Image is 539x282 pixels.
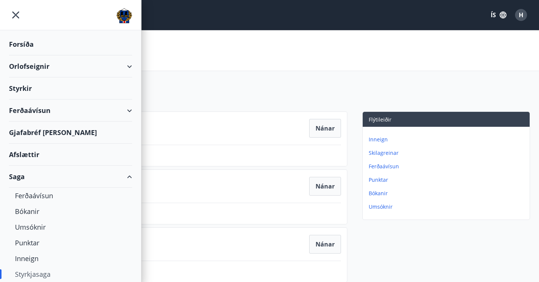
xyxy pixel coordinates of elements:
span: H [519,11,523,19]
div: Orlofseignir [9,55,132,77]
div: Styrkjasaga [15,266,126,282]
p: Punktar [369,176,527,184]
button: Nánar [309,119,341,138]
p: Ferðaávísun [369,163,527,170]
span: Flýtileiðir [369,116,392,123]
div: Punktar [15,235,126,251]
div: Afslættir [9,144,132,166]
div: Gjafabréf [PERSON_NAME] [9,122,132,144]
div: Saga [9,166,132,188]
img: union_logo [116,8,132,23]
button: ÍS [487,8,511,22]
p: Bókanir [369,190,527,197]
div: Inneign [15,251,126,266]
button: Nánar [309,235,341,254]
button: menu [9,8,22,22]
button: H [512,6,530,24]
button: Nánar [309,177,341,196]
div: Forsíða [9,33,132,55]
div: Bókanir [15,203,126,219]
p: Skilagreinar [369,149,527,157]
div: Umsóknir [15,219,126,235]
p: Inneign [369,136,527,143]
p: Umsóknir [369,203,527,211]
div: Ferðaávísun [15,188,126,203]
div: Styrkir [9,77,132,99]
div: Ferðaávísun [9,99,132,122]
